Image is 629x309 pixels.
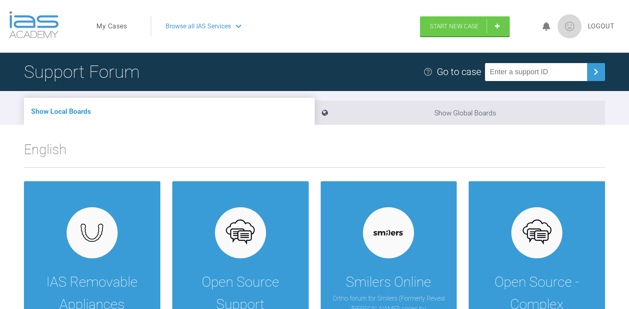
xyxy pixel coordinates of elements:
[373,230,404,236] img: smilers.ad3bdde1.svg
[77,221,107,244] img: removables.927eaa4e.svg
[437,64,481,79] div: Go to case
[485,63,587,81] input: Enter a support ID
[9,11,59,38] img: logo-light.3e3ef733.png
[423,67,433,77] img: help.e70b9f3d.svg
[346,271,431,293] div: Smilers Online
[430,23,479,30] span: Start New Case
[24,98,315,125] li: Show Local Boards
[97,21,127,32] a: My Cases
[420,16,510,36] a: Start New Case
[522,218,552,248] img: opensource.6e495855.svg
[588,21,615,32] a: Logout
[166,21,231,32] span: Browse all IAS Services
[590,65,602,78] img: chevronRight.28bd32b0.svg
[558,14,582,38] img: profile.png
[24,139,605,167] h2: English
[24,58,140,86] h1: Support Forum
[225,218,256,248] img: opensource.6e495855.svg
[315,101,605,125] li: Show Global Boards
